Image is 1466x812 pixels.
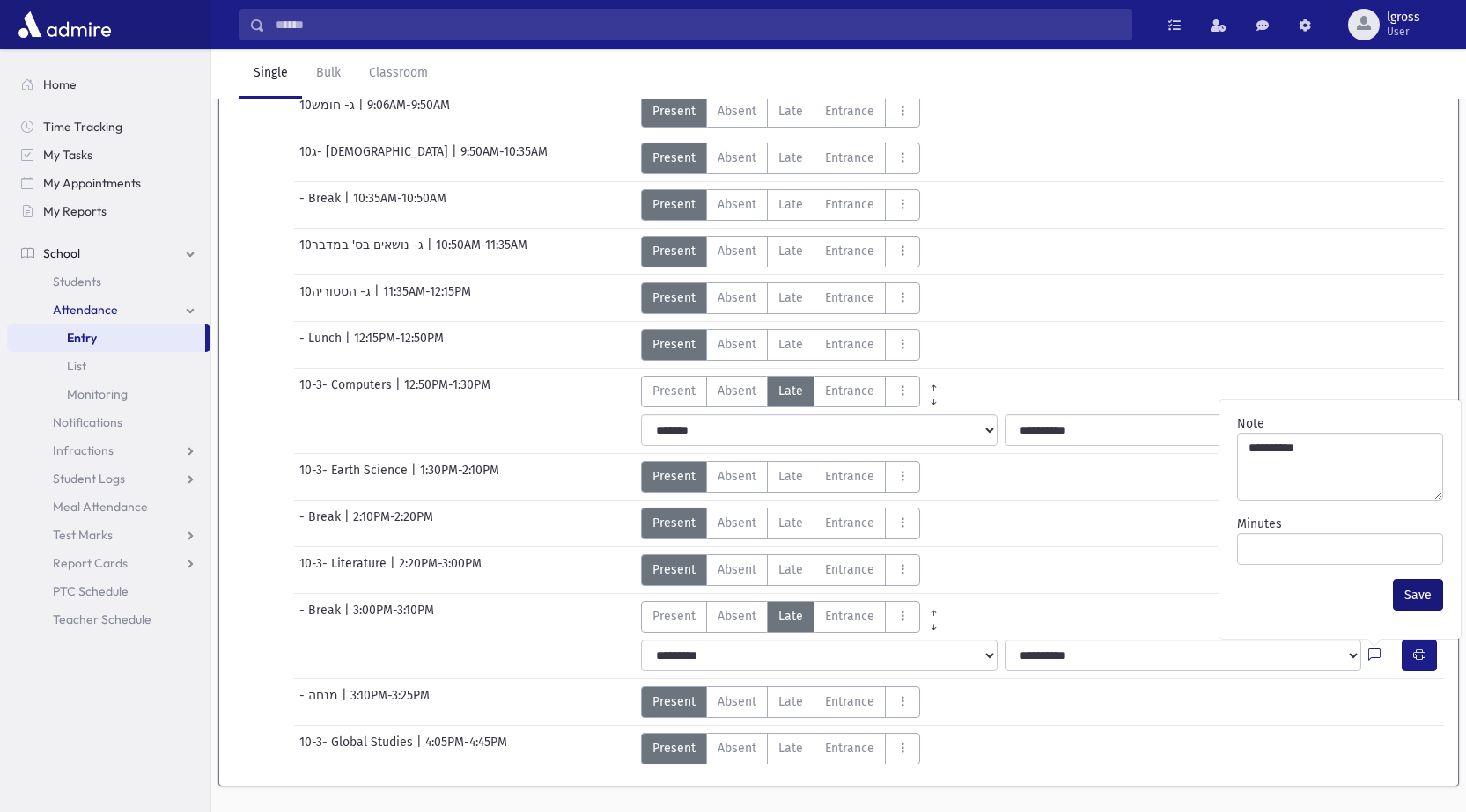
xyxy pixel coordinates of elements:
span: 11:35AM-12:15PM [383,282,471,314]
span: Present [652,514,696,532]
span: 10-3- Earth Science [299,461,411,493]
label: Minutes [1237,515,1282,533]
div: AttTypes [641,686,920,718]
a: All Prior [920,601,947,615]
span: 10:50AM-11:35AM [436,236,527,267]
span: Absent [718,289,756,307]
a: All Later [920,615,947,629]
span: 12:15PM-12:50PM [354,329,444,361]
span: 9:06AM-9:50AM [367,96,450,128]
span: Entry [67,330,97,346]
span: Present [652,102,696,121]
button: Save [1393,579,1443,611]
a: PTC Schedule [7,577,210,605]
div: AttTypes [641,282,920,314]
span: Absent [718,149,756,167]
span: Entrance [825,102,874,121]
span: Late [778,692,803,711]
div: AttTypes [641,461,920,493]
a: Time Tracking [7,113,210,141]
a: My Reports [7,197,210,225]
span: Absent [718,382,756,400]
span: Present [652,289,696,307]
span: 3:00PM-3:10PM [353,601,434,633]
span: Entrance [825,335,874,354]
span: User [1387,25,1420,39]
span: 12:50PM-1:30PM [404,376,490,407]
a: Notifications [7,408,210,436]
div: AttTypes [641,143,920,174]
span: My Reports [43,203,107,219]
span: Late [778,467,803,486]
span: Late [778,514,803,532]
span: Absent [718,560,756,579]
span: My Appointments [43,175,141,191]
span: 4:05PM-4:45PM [425,733,507,764]
a: Entry [7,324,205,352]
span: Late [778,195,803,214]
span: Present [652,195,696,214]
span: Entrance [825,514,874,532]
a: List [7,352,210,380]
span: - Break [299,508,344,539]
a: My Tasks [7,141,210,169]
span: 10:35AM-10:50AM [353,189,446,221]
a: Attendance [7,296,210,324]
span: Late [778,335,803,354]
span: | [344,508,353,539]
span: 3:10PM-3:25PM [350,686,430,718]
div: AttTypes [641,601,947,633]
a: Students [7,267,210,296]
span: Entrance [825,607,874,625]
a: School [7,239,210,267]
span: | [411,461,420,493]
span: 2:20PM-3:00PM [399,554,482,586]
a: Report Cards [7,549,210,577]
span: lgross [1387,11,1420,25]
span: Monitoring [67,386,128,402]
a: My Appointments [7,169,210,197]
span: Entrance [825,382,874,400]
span: Entrance [825,289,874,307]
span: 10-3- Computers [299,376,395,407]
span: - מנחה [299,686,342,718]
a: Test Marks [7,521,210,549]
span: | [374,282,383,314]
div: AttTypes [641,508,920,539]
span: 10-3- Global Studies [299,733,416,764]
span: Notifications [53,414,122,430]
a: Teacher Schedule [7,605,210,633]
span: Entrance [825,149,874,167]
span: Infractions [53,443,114,458]
span: 2:10PM-2:20PM [353,508,433,539]
span: Absent [718,739,756,757]
span: | [416,733,425,764]
span: Students [53,274,101,289]
span: Entrance [825,692,874,711]
span: Late [778,560,803,579]
span: Absent [718,692,756,711]
span: Time Tracking [43,119,122,135]
span: Late [778,289,803,307]
img: AdmirePro [14,7,115,42]
span: 10ג- הסטוריה [299,282,374,314]
a: Classroom [355,49,442,99]
span: Entrance [825,560,874,579]
a: Bulk [302,49,355,99]
span: Entrance [825,195,874,214]
span: 10ג- [DEMOGRAPHIC_DATA] [299,143,452,174]
div: AttTypes [641,329,920,361]
div: AttTypes [641,96,920,128]
span: | [427,236,436,267]
a: Home [7,70,210,99]
span: Late [778,242,803,260]
label: Note [1237,414,1264,433]
span: Absent [718,195,756,214]
a: Student Logs [7,465,210,493]
span: Late [778,102,803,121]
span: Present [652,739,696,757]
span: Late [778,607,803,625]
a: Monitoring [7,380,210,408]
div: AttTypes [641,376,947,407]
span: - Lunch [299,329,345,361]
